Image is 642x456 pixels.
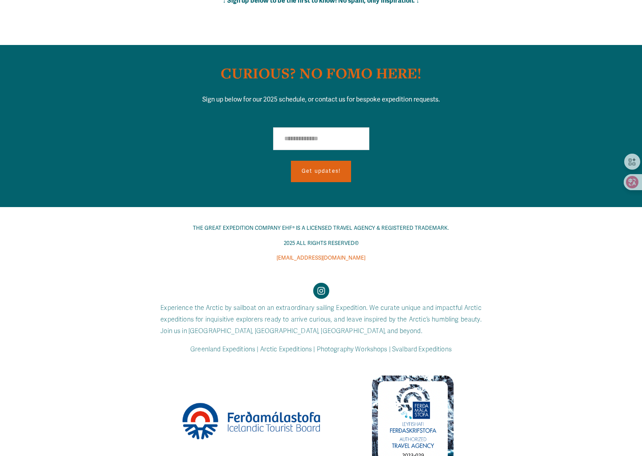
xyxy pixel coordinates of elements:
[302,168,340,175] span: Get updates!
[277,255,365,261] span: [EMAIL_ADDRESS][DOMAIN_NAME]
[160,304,481,335] code: Experience the Arctic by sailboat on an extraordinary sailing Expedition. We curate unique and im...
[138,239,504,248] p: 2025 ALL RIGHTS RESERVED©
[313,283,329,299] a: Instagram
[190,346,452,353] code: Greenland Expeditions | Arctic Expeditions | Photography Workshops | Svalbard Expeditions
[291,161,351,182] button: Get updates!
[138,224,504,233] p: THE GREAT EXPEDITION COMPANY EHF® IS A LICENSED TRAVEL AGENCY & REGISTERED TRADEMARK.
[202,96,440,103] span: Sign up below for our 2025 schedule, or contact us for bespoke expedition requests.
[221,63,421,83] strong: CURIOUS? NO FOMO HERE!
